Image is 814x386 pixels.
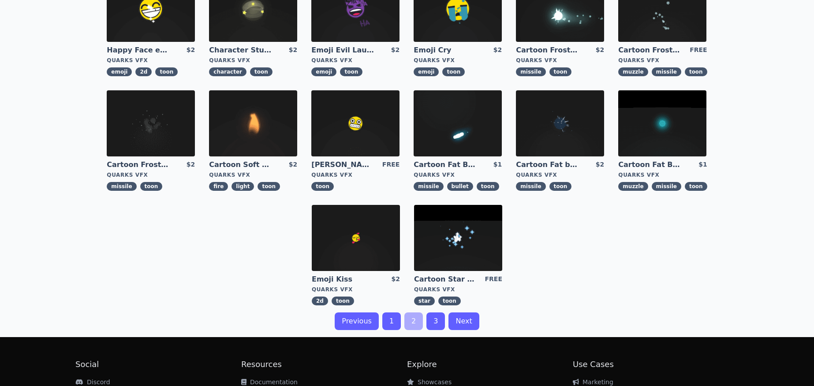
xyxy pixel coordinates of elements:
[414,286,502,293] div: Quarks VFX
[438,297,461,305] span: toon
[414,205,502,271] img: imgAlt
[407,379,452,386] a: Showcases
[312,286,400,293] div: Quarks VFX
[311,57,400,64] div: Quarks VFX
[311,171,400,178] div: Quarks VFX
[448,312,479,330] a: Next
[258,182,280,191] span: toon
[209,160,273,170] a: Cartoon Soft CandleLight
[75,379,110,386] a: Discord
[382,312,401,330] a: 1
[289,45,297,55] div: $2
[493,160,502,170] div: $1
[618,182,648,191] span: muzzle
[618,171,707,178] div: Quarks VFX
[312,205,400,271] img: imgAlt
[107,160,170,170] a: Cartoon Frost Missile Explosion
[690,45,707,55] div: FREE
[187,45,195,55] div: $2
[618,67,648,76] span: muzzle
[414,90,502,156] img: imgAlt
[618,57,707,64] div: Quarks VFX
[442,67,465,76] span: toon
[340,67,362,76] span: toon
[516,90,604,156] img: imgAlt
[549,67,572,76] span: toon
[75,358,241,371] h2: Social
[516,182,545,191] span: missile
[516,171,604,178] div: Quarks VFX
[516,45,579,55] a: Cartoon Frost Missile
[107,57,195,64] div: Quarks VFX
[493,45,502,55] div: $2
[652,67,681,76] span: missile
[209,67,246,76] span: character
[447,182,473,191] span: bullet
[516,67,545,76] span: missile
[618,160,682,170] a: Cartoon Fat Bullet Muzzle Flash
[209,182,228,191] span: fire
[209,57,297,64] div: Quarks VFX
[311,90,400,156] img: imgAlt
[241,379,298,386] a: Documentation
[485,275,502,284] div: FREE
[107,171,195,178] div: Quarks VFX
[250,67,273,76] span: toon
[311,67,336,76] span: emoji
[311,45,375,55] a: Emoji Evil Laugh
[698,160,707,170] div: $1
[311,160,375,170] a: [PERSON_NAME]
[414,45,477,55] a: Emoji Cry
[516,160,579,170] a: Cartoon Fat bullet explosion
[135,67,152,76] span: 2d
[232,182,254,191] span: light
[414,275,478,284] a: Cartoon Star field
[549,182,572,191] span: toon
[426,312,445,330] a: 3
[404,312,423,330] a: 2
[685,67,707,76] span: toon
[414,160,477,170] a: Cartoon Fat Bullet
[209,171,297,178] div: Quarks VFX
[392,275,400,284] div: $2
[155,67,178,76] span: toon
[209,45,273,55] a: Character Stun Effect
[312,275,375,284] a: Emoji Kiss
[414,171,502,178] div: Quarks VFX
[414,297,435,305] span: star
[652,182,681,191] span: missile
[573,379,613,386] a: Marketing
[596,45,604,55] div: $2
[414,182,443,191] span: missile
[477,182,499,191] span: toon
[382,160,400,170] div: FREE
[516,57,604,64] div: Quarks VFX
[414,57,502,64] div: Quarks VFX
[685,182,707,191] span: toon
[289,160,297,170] div: $2
[107,45,170,55] a: Happy Face emoji
[187,160,195,170] div: $2
[335,312,379,330] a: Previous
[407,358,573,371] h2: Explore
[312,297,328,305] span: 2d
[107,67,132,76] span: emoji
[311,182,334,191] span: toon
[140,182,163,191] span: toon
[209,90,297,156] img: imgAlt
[573,358,739,371] h2: Use Cases
[618,90,706,156] img: imgAlt
[107,90,195,156] img: imgAlt
[596,160,604,170] div: $2
[332,297,354,305] span: toon
[241,358,407,371] h2: Resources
[618,45,682,55] a: Cartoon Frost Missile Muzzle Flash
[414,67,439,76] span: emoji
[107,182,136,191] span: missile
[391,45,400,55] div: $2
